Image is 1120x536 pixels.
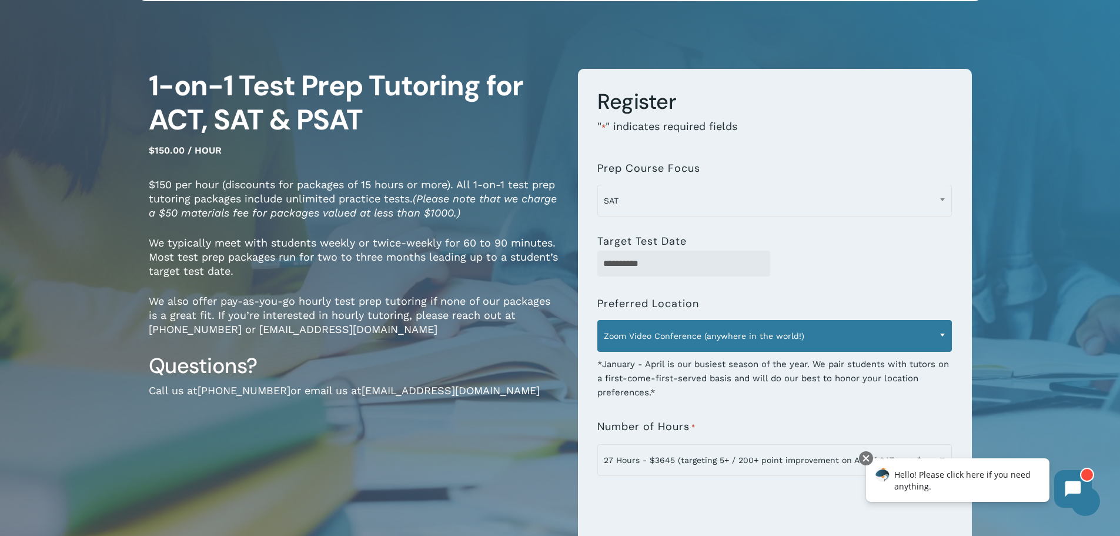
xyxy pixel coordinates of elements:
iframe: reCAPTCHA [597,483,776,529]
label: Preferred Location [597,298,699,309]
div: *January - April is our busiest season of the year. We pair students with tutors on a first-come-... [597,349,952,399]
span: 27 Hours - $3645 (targeting 5+ / 200+ point improvement on ACT / SAT; reg. $4050) [598,448,951,472]
em: (Please note that we charge a $50 materials fee for packages valued at less than $1000.) [149,192,557,219]
span: SAT [597,185,952,217]
label: Number of Hours [597,421,696,434]
label: Target Test Date [597,235,687,247]
p: Call us at or email us at [149,384,560,414]
h3: Questions? [149,352,560,379]
p: We typically meet with students weekly or twice-weekly for 60 to 90 minutes. Most test prep packa... [149,236,560,294]
label: Prep Course Focus [597,162,700,174]
span: SAT [598,188,951,213]
p: We also offer pay-as-you-go hourly test prep tutoring if none of our packages is a great fit. If ... [149,294,560,352]
span: Zoom Video Conference (anywhere in the world!) [597,320,952,352]
p: " " indicates required fields [597,119,952,151]
span: Zoom Video Conference (anywhere in the world!) [598,324,951,348]
span: 27 Hours - $3645 (targeting 5+ / 200+ point improvement on ACT / SAT; reg. $4050) [597,444,952,476]
a: [PHONE_NUMBER] [198,384,290,397]
h3: Register [597,88,952,115]
h1: 1-on-1 Test Prep Tutoring for ACT, SAT & PSAT [149,69,560,137]
iframe: Chatbot [854,449,1104,520]
span: $150.00 / hour [149,145,222,156]
p: $150 per hour (discounts for packages of 15 hours or more). All 1-on-1 test prep tutoring package... [149,178,560,236]
a: [EMAIL_ADDRESS][DOMAIN_NAME] [362,384,540,397]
